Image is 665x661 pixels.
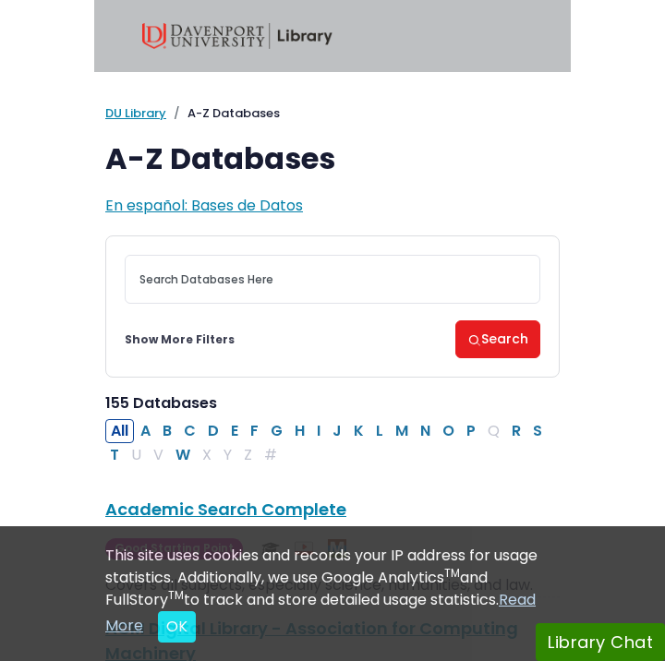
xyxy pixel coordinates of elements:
[245,419,264,443] button: Filter Results F
[536,623,665,661] button: Library Chat
[105,545,560,643] div: This site uses cookies and records your IP address for usage statistics. Additionally, we use Goo...
[461,419,481,443] button: Filter Results P
[168,587,184,603] sup: TM
[105,141,560,176] h1: A-Z Databases
[158,611,196,643] button: Close
[506,419,526,443] button: Filter Results R
[135,419,156,443] button: Filter Results A
[105,498,346,521] a: Academic Search Complete
[125,255,540,304] input: Search database by title or keyword
[105,104,166,122] a: DU Library
[289,419,310,443] button: Filter Results H
[311,419,326,443] button: Filter Results I
[105,392,217,414] span: 155 Databases
[265,419,288,443] button: Filter Results G
[225,419,244,443] button: Filter Results E
[455,320,540,358] button: Search
[105,195,303,216] a: En español: Bases de Datos
[125,331,235,348] a: Show More Filters
[202,419,224,443] button: Filter Results D
[170,443,196,467] button: Filter Results W
[327,419,347,443] button: Filter Results J
[157,419,177,443] button: Filter Results B
[104,443,125,467] button: Filter Results T
[437,419,460,443] button: Filter Results O
[105,419,134,443] button: All
[142,23,332,49] img: Davenport University Library
[105,420,550,465] div: Alpha-list to filter by first letter of database name
[444,565,460,581] sup: TM
[527,419,548,443] button: Filter Results S
[348,419,369,443] button: Filter Results K
[178,419,201,443] button: Filter Results C
[105,104,560,123] nav: breadcrumb
[390,419,414,443] button: Filter Results M
[415,419,436,443] button: Filter Results N
[370,419,389,443] button: Filter Results L
[166,104,280,123] li: A-Z Databases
